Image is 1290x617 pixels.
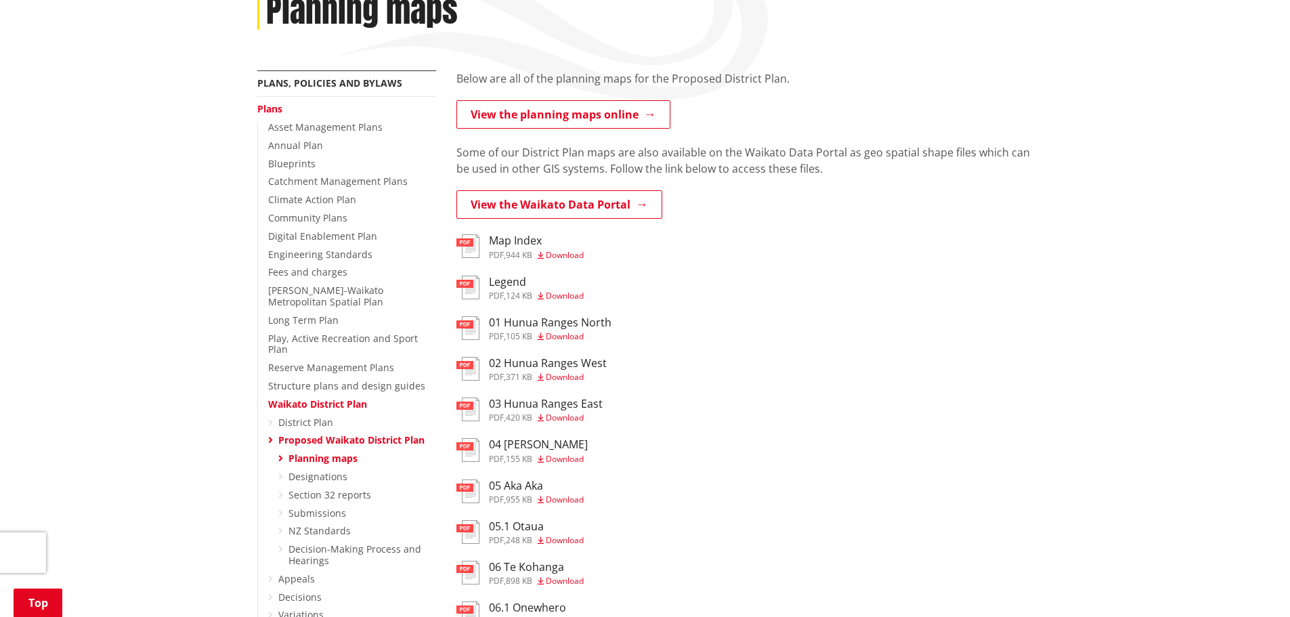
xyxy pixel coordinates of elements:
a: 04 [PERSON_NAME] pdf,155 KB Download [456,438,588,463]
img: document-pdf.svg [456,561,479,584]
a: Top [14,589,62,617]
a: 06 Te Kohanga pdf,898 KB Download [456,561,584,585]
img: document-pdf.svg [456,234,479,258]
span: 955 KB [506,494,532,505]
span: pdf [489,249,504,261]
a: Plans, policies and bylaws [257,77,402,89]
img: document-pdf.svg [456,480,479,503]
img: document-pdf.svg [456,398,479,421]
span: pdf [489,371,504,383]
a: Decision-Making Process and Hearings [288,542,421,567]
h3: 06.1 Onewhero [489,601,584,614]
span: pdf [489,534,504,546]
a: 03 Hunua Ranges East pdf,420 KB Download [456,398,603,422]
iframe: Messenger Launcher [1228,560,1276,609]
a: District Plan [278,416,333,429]
span: 124 KB [506,290,532,301]
span: pdf [489,412,504,423]
p: Some of our District Plan maps are also available on the Waikato Data Portal as geo spatial shape... [456,144,1033,177]
a: 01 Hunua Ranges North pdf,105 KB Download [456,316,611,341]
h3: 04 [PERSON_NAME] [489,438,588,451]
img: document-pdf.svg [456,316,479,340]
div: , [489,373,607,381]
a: Digital Enablement Plan [268,230,377,242]
div: , [489,455,588,463]
span: 371 KB [506,371,532,383]
a: Blueprints [268,157,316,170]
a: View the Waikato Data Portal [456,190,662,219]
img: document-pdf.svg [456,357,479,381]
span: 898 KB [506,575,532,587]
a: 05 Aka Aka pdf,955 KB Download [456,480,584,504]
span: 105 KB [506,331,532,342]
a: [PERSON_NAME]-Waikato Metropolitan Spatial Plan [268,284,383,308]
a: Section 32 reports [288,488,371,501]
span: pdf [489,494,504,505]
div: , [489,496,584,504]
a: Climate Action Plan [268,193,356,206]
a: Catchment Management Plans [268,175,408,188]
a: Reserve Management Plans [268,361,394,374]
div: , [489,292,584,300]
span: 420 KB [506,412,532,423]
span: Download [546,534,584,546]
a: Waikato District Plan [268,398,367,410]
a: Legend pdf,124 KB Download [456,276,584,300]
a: Submissions [288,507,346,519]
span: Download [546,453,584,465]
span: pdf [489,331,504,342]
span: 944 KB [506,249,532,261]
a: Annual Plan [268,139,323,152]
h3: 05.1 Otaua [489,520,584,533]
span: Download [546,412,584,423]
span: Download [546,494,584,505]
a: Decisions [278,591,322,603]
span: Download [546,249,584,261]
h3: 03 Hunua Ranges East [489,398,603,410]
a: Proposed Waikato District Plan [278,433,425,446]
a: Long Term Plan [268,314,339,326]
span: Download [546,331,584,342]
a: Engineering Standards [268,248,372,261]
span: pdf [489,575,504,587]
span: Download [546,290,584,301]
a: View the planning maps online [456,100,670,129]
div: , [489,536,584,545]
p: Below are all of the planning maps for the Proposed District Plan. [456,70,1033,87]
a: Appeals [278,572,315,585]
a: Community Plans [268,211,347,224]
a: 05.1 Otaua pdf,248 KB Download [456,520,584,545]
a: Fees and charges [268,265,347,278]
h3: Map Index [489,234,584,247]
a: Structure plans and design guides [268,379,425,392]
div: , [489,577,584,585]
img: document-pdf.svg [456,520,479,544]
img: document-pdf.svg [456,438,479,462]
h3: 05 Aka Aka [489,480,584,492]
a: Planning maps [288,452,358,465]
div: , [489,333,611,341]
span: pdf [489,453,504,465]
span: 155 KB [506,453,532,465]
span: Download [546,575,584,587]
span: pdf [489,290,504,301]
a: Map Index pdf,944 KB Download [456,234,584,259]
a: 02 Hunua Ranges West pdf,371 KB Download [456,357,607,381]
a: Play, Active Recreation and Sport Plan [268,332,418,356]
a: Asset Management Plans [268,121,383,133]
img: document-pdf.svg [456,276,479,299]
span: 248 KB [506,534,532,546]
div: , [489,414,603,422]
h3: 01 Hunua Ranges North [489,316,611,329]
div: , [489,251,584,259]
h3: 02 Hunua Ranges West [489,357,607,370]
a: Plans [257,102,282,115]
h3: 06 Te Kohanga [489,561,584,574]
a: Designations [288,470,347,483]
span: Download [546,371,584,383]
a: NZ Standards [288,524,351,537]
h3: Legend [489,276,584,289]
